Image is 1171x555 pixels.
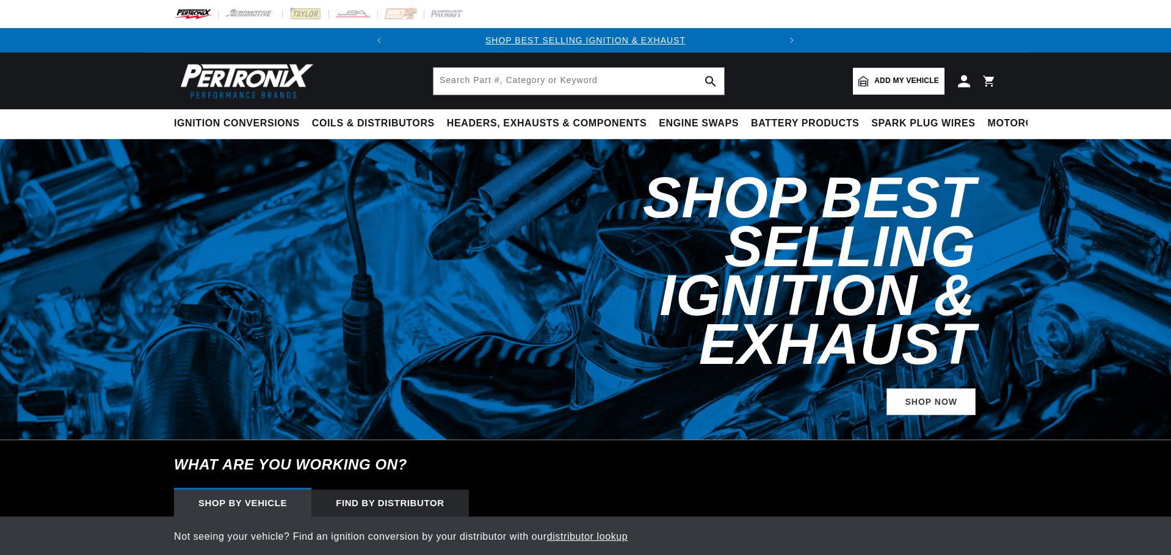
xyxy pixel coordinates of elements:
div: Shop by vehicle [174,490,311,517]
span: Motorcycle [988,117,1060,130]
div: Announcement [391,34,780,47]
summary: Battery Products [745,109,865,138]
summary: Engine Swaps [653,109,745,138]
span: Add my vehicle [874,75,939,87]
span: Ignition Conversions [174,117,300,130]
img: Pertronix [174,60,314,102]
button: search button [697,68,724,95]
summary: Ignition Conversions [174,109,306,138]
slideshow-component: Translation missing: en.sections.announcements.announcement_bar [143,28,1028,53]
a: distributor lookup [547,531,628,542]
h2: Shop Best Selling Ignition & Exhaust [454,173,976,369]
summary: Motorcycle [982,109,1067,138]
span: Headers, Exhausts & Components [447,117,647,130]
div: Find by Distributor [311,490,469,517]
input: Search Part #, Category or Keyword [433,68,724,95]
button: Translation missing: en.sections.announcements.next_announcement [780,28,804,53]
a: SHOP BEST SELLING IGNITION & EXHAUST [485,35,686,45]
span: Coils & Distributors [312,117,435,130]
span: Battery Products [751,117,859,130]
summary: Headers, Exhausts & Components [441,109,653,138]
div: 1 of 2 [391,34,780,47]
button: Translation missing: en.sections.announcements.previous_announcement [367,28,391,53]
span: Engine Swaps [659,117,739,130]
a: Add my vehicle [853,68,944,95]
summary: Spark Plug Wires [865,109,981,138]
h6: What are you working on? [143,440,1028,489]
a: SHOP NOW [886,388,976,416]
p: Not seeing your vehicle? Find an ignition conversion by your distributor with our [174,529,997,545]
span: Spark Plug Wires [871,117,975,130]
summary: Coils & Distributors [306,109,441,138]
